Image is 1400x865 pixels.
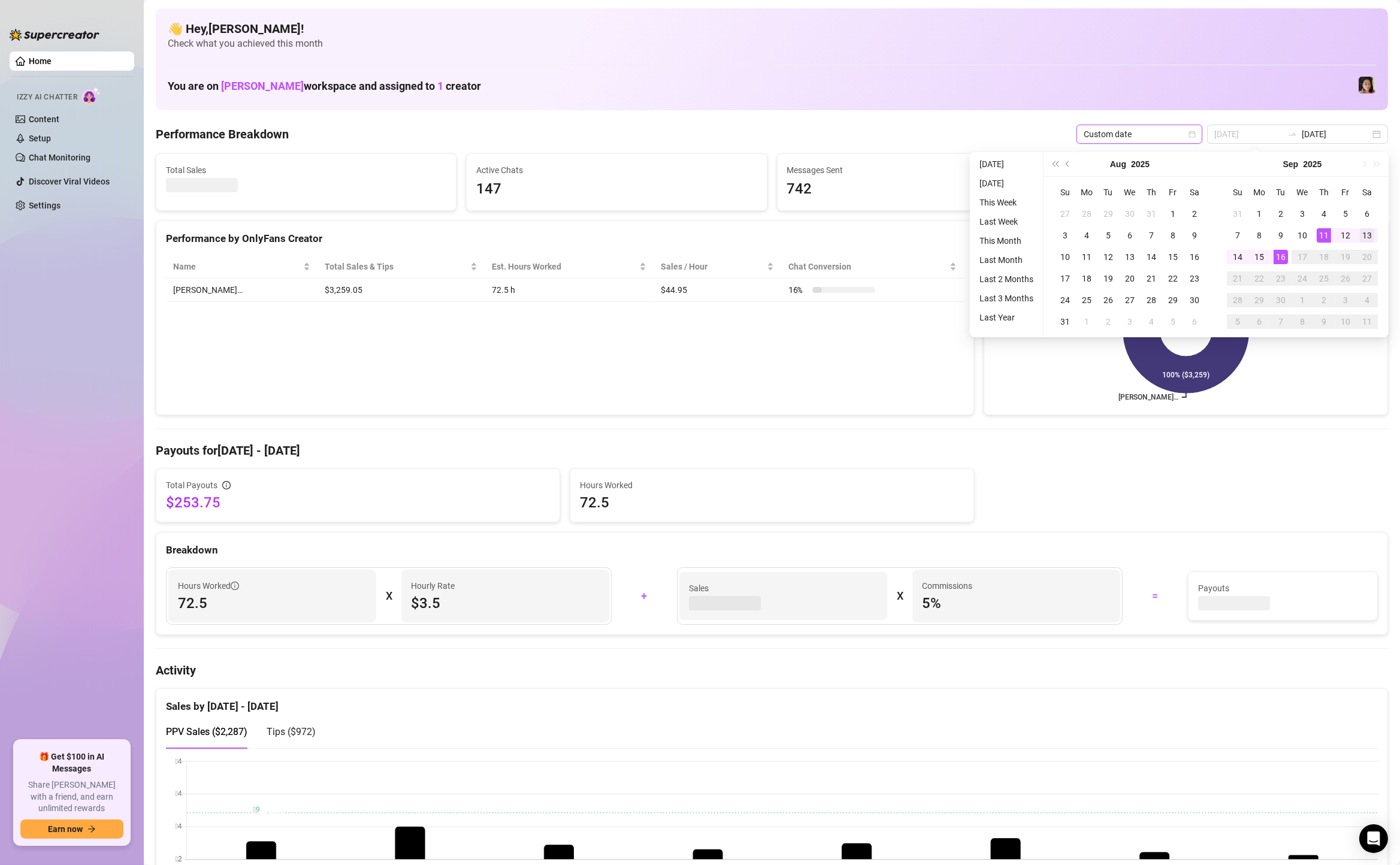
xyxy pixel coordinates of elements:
[29,134,51,143] a: Setup
[1295,250,1310,264] div: 17
[1162,246,1184,268] td: 2025-08-15
[1335,246,1356,268] td: 2025-09-19
[1162,182,1184,203] th: Fr
[1227,225,1248,246] td: 2025-09-07
[1119,268,1141,289] td: 2025-08-20
[1054,268,1076,289] td: 2025-08-17
[1338,207,1353,221] div: 5
[29,201,61,210] a: Settings
[1292,203,1313,225] td: 2025-09-03
[1101,228,1115,243] div: 5
[1360,228,1374,243] div: 13
[1230,250,1245,264] div: 14
[1248,311,1270,332] td: 2025-10-06
[654,255,781,279] th: Sales / Hour
[1184,246,1205,268] td: 2025-08-16
[1101,250,1115,264] div: 12
[1356,289,1378,311] td: 2025-10-04
[20,779,123,815] span: Share [PERSON_NAME] with a friend, and earn unlimited rewards
[1119,289,1141,311] td: 2025-08-27
[1131,152,1150,176] button: Choose a year
[1335,268,1356,289] td: 2025-09-26
[1141,289,1162,311] td: 2025-08-28
[1110,152,1126,176] button: Choose a month
[1054,182,1076,203] th: Su
[166,479,217,492] span: Total Payouts
[1292,182,1313,203] th: We
[1360,314,1374,329] div: 11
[1184,203,1205,225] td: 2025-08-02
[1166,250,1180,264] div: 15
[156,442,1388,459] h4: Payouts for [DATE] - [DATE]
[1187,271,1202,286] div: 23
[1295,228,1310,243] div: 10
[1141,225,1162,246] td: 2025-08-07
[1252,314,1266,329] div: 6
[1270,225,1292,246] td: 2025-09-09
[168,20,1376,37] h4: 👋 Hey, [PERSON_NAME] !
[787,178,1068,201] span: 742
[1054,203,1076,225] td: 2025-07-27
[619,586,670,606] div: +
[492,260,637,273] div: Est. Hours Worked
[1166,314,1180,329] div: 5
[411,579,455,592] article: Hourly Rate
[1080,207,1094,221] div: 28
[1227,289,1248,311] td: 2025-09-28
[1141,203,1162,225] td: 2025-07-31
[1270,203,1292,225] td: 2025-09-02
[1313,225,1335,246] td: 2025-09-11
[166,255,318,279] th: Name
[1141,182,1162,203] th: Th
[1144,250,1159,264] div: 14
[1359,77,1375,93] img: Luna
[1248,203,1270,225] td: 2025-09-01
[29,153,90,162] a: Chat Monitoring
[788,283,808,297] span: 16 %
[386,586,392,606] div: X
[1356,246,1378,268] td: 2025-09-20
[1097,182,1119,203] th: Tu
[166,493,550,512] span: $253.75
[1162,289,1184,311] td: 2025-08-29
[437,80,443,92] span: 1
[1252,250,1266,264] div: 15
[1123,293,1137,307] div: 27
[1274,314,1288,329] div: 7
[1101,293,1115,307] div: 26
[1048,152,1062,176] button: Last year (Control + left)
[1292,311,1313,332] td: 2025-10-08
[1058,293,1072,307] div: 24
[20,751,123,775] span: 🎁 Get $100 in AI Messages
[1295,271,1310,286] div: 24
[1227,246,1248,268] td: 2025-09-14
[1084,125,1195,143] span: Custom date
[1162,311,1184,332] td: 2025-09-05
[922,594,1111,613] span: 5 %
[897,586,903,606] div: X
[1274,207,1288,221] div: 2
[1335,182,1356,203] th: Fr
[1097,311,1119,332] td: 2025-09-02
[1144,314,1159,329] div: 4
[166,231,964,247] div: Performance by OnlyFans Creator
[1054,311,1076,332] td: 2025-08-31
[411,594,600,613] span: $3.5
[1080,314,1094,329] div: 1
[1230,314,1245,329] div: 5
[1317,228,1331,243] div: 11
[1338,228,1353,243] div: 12
[1317,207,1331,221] div: 4
[1248,268,1270,289] td: 2025-09-22
[29,114,59,124] a: Content
[1313,182,1335,203] th: Th
[17,92,77,103] span: Izzy AI Chatter
[476,164,757,177] span: Active Chats
[1360,250,1374,264] div: 20
[1187,207,1202,221] div: 2
[1076,289,1097,311] td: 2025-08-25
[1338,314,1353,329] div: 10
[1335,203,1356,225] td: 2025-09-05
[20,819,123,839] button: Earn nowarrow-right
[1184,268,1205,289] td: 2025-08-23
